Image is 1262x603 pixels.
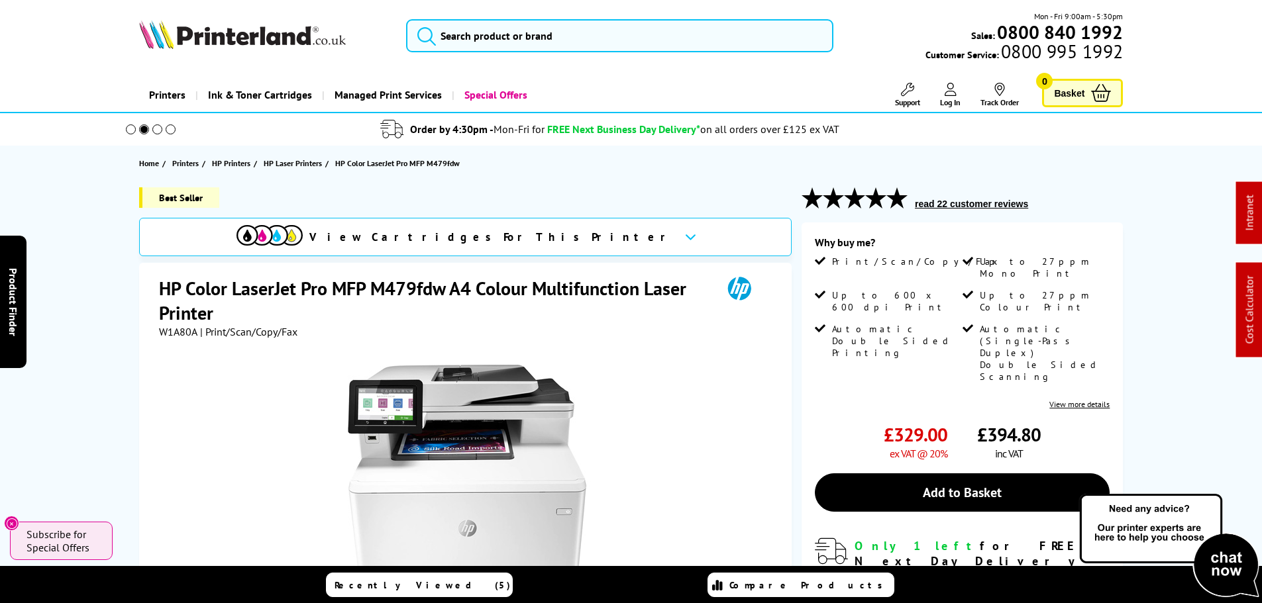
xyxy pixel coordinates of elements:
span: HP Printers [212,156,250,170]
div: Why buy me? [815,236,1110,255]
span: £394.80 [977,422,1041,447]
span: Automatic (Single-Pass Duplex) Double Sided Scanning [980,323,1107,383]
a: View more details [1049,399,1110,409]
span: Mon - Fri 9:00am - 5:30pm [1034,10,1123,23]
h1: HP Color LaserJet Pro MFP M479fdw A4 Colour Multifunction Laser Printer [159,276,709,325]
a: Ink & Toner Cartridges [195,78,322,112]
a: Printers [139,78,195,112]
span: Up to 600 x 600 dpi Print [832,289,959,313]
a: Compare Products [708,573,894,597]
span: Subscribe for Special Offers [26,528,99,554]
span: Recently Viewed (5) [335,579,511,591]
span: 0800 995 1992 [999,45,1123,58]
span: ex VAT @ 20% [890,447,947,460]
span: Mon-Fri for [494,122,545,136]
li: modal_delivery [108,118,1113,141]
div: modal_delivery [815,538,1110,599]
a: HP Printers [212,156,254,170]
img: HP [709,276,770,301]
img: View Cartridges [237,225,303,246]
span: Log In [940,97,961,107]
div: on all orders over £125 ex VAT [700,122,839,136]
span: 0 [1036,73,1053,89]
span: Up to 27ppm Colour Print [980,289,1107,313]
span: HP Laser Printers [264,156,322,170]
a: Track Order [980,83,1019,107]
span: | Print/Scan/Copy/Fax [200,325,297,338]
button: read 22 customer reviews [911,198,1032,210]
a: 0800 840 1992 [995,26,1123,38]
a: HP Laser Printers [264,156,325,170]
a: Printerland Logo [139,20,390,52]
b: 0800 840 1992 [997,20,1123,44]
span: Print/Scan/Copy/Fax [832,255,1002,267]
a: Intranet [1243,195,1256,231]
span: Up to 27ppm Mono Print [980,255,1107,279]
span: Ink & Toner Cartridges [208,78,312,112]
button: Close [4,516,19,531]
input: Search product or brand [406,19,833,52]
a: Support [895,83,920,107]
span: Compare Products [729,579,890,591]
span: FREE Next Business Day Delivery* [547,122,700,136]
img: Open Live Chat window [1077,492,1262,600]
div: for FREE Next Day Delivery [855,538,1110,569]
span: Product Finder [7,267,20,336]
span: W1A80A [159,325,197,338]
span: Printers [172,156,199,170]
a: Log In [940,83,961,107]
span: Automatic Double Sided Printing [832,323,959,359]
span: Basket [1054,84,1084,102]
span: inc VAT [995,447,1023,460]
span: Home [139,156,159,170]
a: Recently Viewed (5) [326,573,513,597]
a: HP Color LaserJet Pro MFP M479fdw [335,156,463,170]
span: Sales: [971,29,995,42]
span: HP Color LaserJet Pro MFP M479fdw [335,156,460,170]
a: Home [139,156,162,170]
span: View Cartridges For This Printer [309,230,674,244]
span: Customer Service: [925,45,1123,61]
a: Basket 0 [1042,79,1123,107]
a: Cost Calculator [1243,276,1256,344]
a: Managed Print Services [322,78,452,112]
img: Printerland Logo [139,20,346,49]
span: Only 1 left [855,538,980,553]
span: £329.00 [884,422,947,447]
a: Special Offers [452,78,537,112]
span: Order by 4:30pm - [410,122,545,136]
span: Best Seller [139,187,219,208]
span: Support [895,97,920,107]
a: Printers [172,156,202,170]
a: Add to Basket [815,473,1110,512]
